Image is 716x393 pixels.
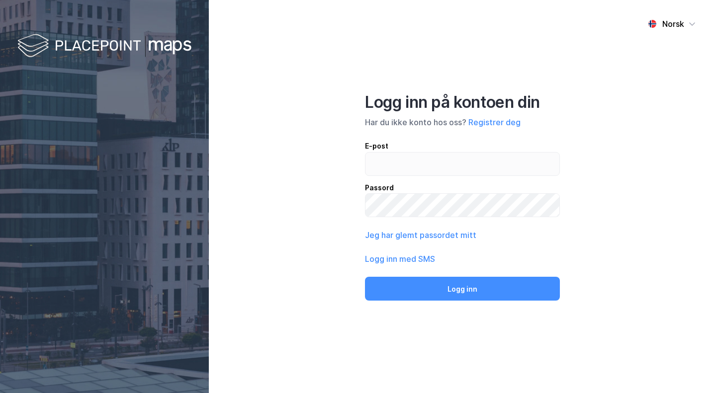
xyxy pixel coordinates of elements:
[365,140,560,152] div: E-post
[662,18,684,30] div: Norsk
[365,116,560,128] div: Har du ikke konto hos oss?
[365,92,560,112] div: Logg inn på kontoen din
[365,182,560,194] div: Passord
[365,229,476,241] button: Jeg har glemt passordet mitt
[468,116,521,128] button: Registrer deg
[365,277,560,301] button: Logg inn
[17,32,191,61] img: logo-white.f07954bde2210d2a523dddb988cd2aa7.svg
[365,253,435,265] button: Logg inn med SMS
